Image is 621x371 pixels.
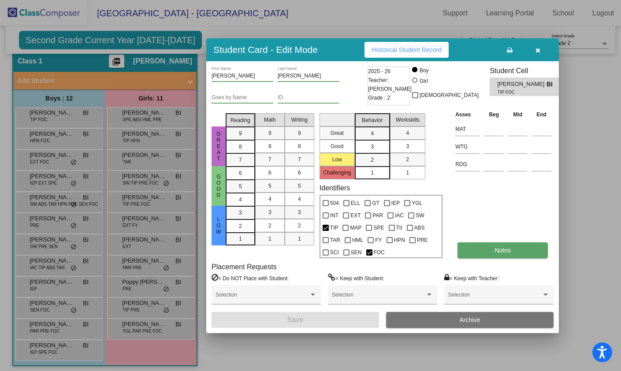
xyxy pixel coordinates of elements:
button: Archive [386,312,554,328]
span: Workskills [396,116,420,124]
span: SW [416,210,424,221]
span: Notes [495,247,511,254]
span: Grade : 2 [368,93,390,102]
label: Placement Requests [212,263,277,271]
span: 3 [371,143,374,151]
input: assessment [455,122,480,136]
span: 9 [268,129,271,137]
span: 2025 - 26 [368,67,390,76]
div: Girl [419,77,428,85]
input: goes by name [212,95,273,101]
span: Great [215,131,223,162]
span: IAC [395,210,404,221]
span: Reading [231,116,250,124]
span: 4 [298,195,301,203]
span: 2 [268,222,271,230]
span: IEP [391,198,400,208]
span: 4 [406,129,409,137]
span: PRE [417,235,428,245]
span: ABS [414,223,425,233]
h3: Student Cell [490,67,566,75]
span: 1 [406,169,409,177]
span: 2 [298,222,301,230]
span: 3 [239,209,242,217]
span: BI [547,80,559,89]
label: = Keep with Teacher: [444,274,499,282]
span: 9 [298,129,301,137]
span: 7 [239,156,242,164]
div: Boy [419,67,429,74]
span: Low [215,216,223,235]
input: assessment [455,140,480,153]
span: Good [215,174,223,198]
span: Save [287,316,303,323]
span: TAR [330,235,340,245]
span: 4 [371,130,374,137]
span: GT [372,198,379,208]
span: INT [330,210,338,221]
h3: Student Card - Edit Mode [213,44,318,55]
span: Historical Student Record [372,46,442,53]
span: HML [352,235,363,245]
span: 2 [371,156,374,164]
span: Writing [291,116,308,124]
span: FY [375,235,382,245]
span: FOC [374,247,385,258]
span: 1 [371,169,374,177]
span: 4 [239,196,242,204]
label: = Keep with Student: [328,274,384,282]
span: TIP FOC [498,89,540,96]
span: 6 [298,169,301,177]
th: Asses [453,110,482,119]
span: 8 [268,142,271,150]
span: 1 [268,235,271,243]
span: SEN [351,247,362,258]
span: 2 [239,222,242,230]
span: TIP [330,223,338,233]
span: [PERSON_NAME] [498,80,547,89]
span: EXT [350,210,361,221]
span: 9 [239,130,242,137]
span: SPE [373,223,384,233]
button: Notes [457,242,548,258]
th: End [529,110,554,119]
span: MAP [350,223,361,233]
span: 6 [268,169,271,177]
span: 1 [298,235,301,243]
span: Behavior [362,116,383,124]
label: = Do NOT Place with Student: [212,274,289,282]
label: Identifiers [320,184,350,192]
span: TII [396,223,402,233]
span: 5 [298,182,301,190]
th: Beg [482,110,506,119]
span: 5 [239,182,242,190]
span: 3 [406,142,409,150]
span: Math [264,116,276,124]
span: 3 [298,208,301,216]
span: 8 [298,142,301,150]
span: 6 [239,169,242,177]
span: Archive [460,316,480,323]
span: 3 [268,208,271,216]
span: [DEMOGRAPHIC_DATA] [420,90,479,100]
span: YGL [412,198,422,208]
span: 4 [268,195,271,203]
span: 7 [298,156,301,163]
button: Historical Student Record [364,42,449,58]
span: ELL [351,198,360,208]
button: Save [212,312,379,328]
span: HPN [394,235,405,245]
th: Mid [506,110,529,119]
span: 5 [268,182,271,190]
span: PAR [372,210,383,221]
span: 8 [239,143,242,151]
span: 1 [239,235,242,243]
span: SCI [330,247,339,258]
span: 504 [330,198,339,208]
span: 7 [268,156,271,163]
input: assessment [455,158,480,171]
span: 2 [406,156,409,163]
span: Teacher: [PERSON_NAME] [368,76,412,93]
